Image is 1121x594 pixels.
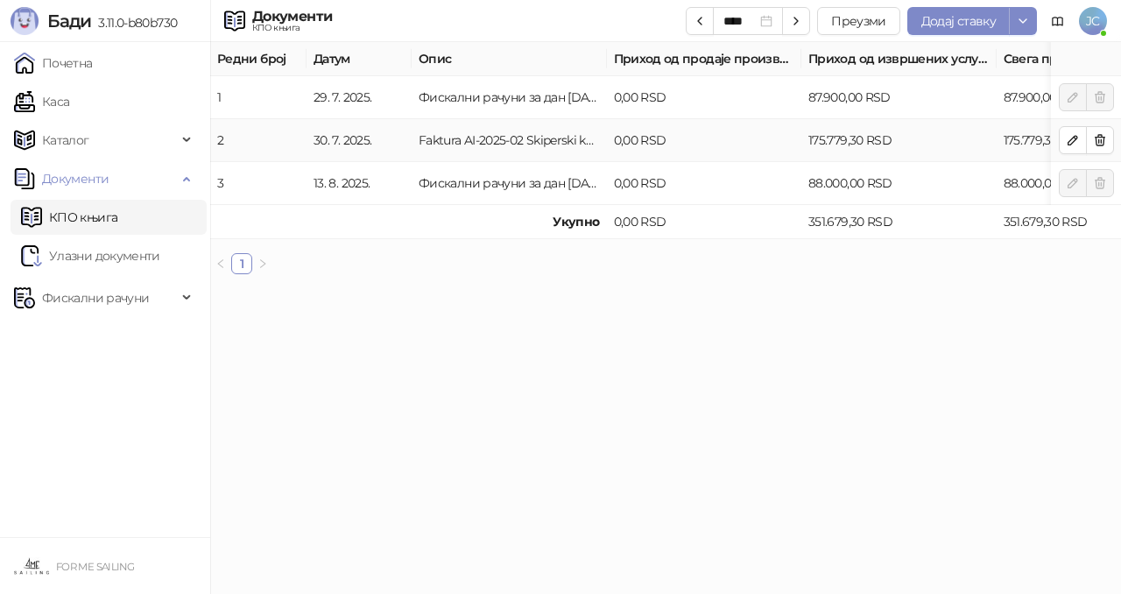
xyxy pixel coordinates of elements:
td: 87.900,00 RSD [801,76,997,119]
td: 1 [210,76,307,119]
span: Додај ставку [921,13,996,29]
button: right [252,253,273,274]
a: Почетна [14,46,93,81]
td: 2 [210,119,307,162]
td: 30. 7. 2025. [307,119,412,162]
th: Приход од извршених услуга [801,42,997,76]
td: Faktura AI-2025-02 Skiperski kurs 10 dana Milena Jakovljević "GLAVNI TRG 20, 8000 NOVO MESTO SLOV... [412,119,607,162]
td: 0,00 RSD [607,119,802,162]
span: 3.11.0-b80b730 [91,15,177,31]
span: Документи [42,161,109,196]
span: JC [1079,7,1107,35]
img: KPO knjiga [224,11,245,32]
a: Каса [14,84,69,119]
div: КПО књига [252,24,332,32]
td: 88.000,00 RSD [801,162,997,205]
td: 0,00 RSD [607,205,802,239]
span: Фискални рачуни [42,280,149,315]
td: 175.779,30 RSD [801,119,997,162]
a: Ulazni dokumentiУлазни документи [21,238,160,273]
li: Следећа страна [252,253,273,274]
span: Каталог [42,123,89,158]
div: Документи [252,10,332,24]
img: Logo [11,7,39,35]
td: 3 [210,162,307,205]
button: Преузми [817,7,900,35]
img: 64x64-companyLogo-9ee8a3d5-cff1-491e-b183-4ae94898845c.jpeg [14,548,49,583]
span: right [257,258,268,269]
th: Опис [412,42,607,76]
a: Документација [1044,7,1072,35]
li: Претходна страна [210,253,231,274]
button: left [210,253,231,274]
td: 351.679,30 RSD [801,205,997,239]
td: 13. 8. 2025. [307,162,412,205]
th: Приход од продаје производа [607,42,802,76]
a: 1 [232,254,251,273]
small: FOR ME SAILING [56,561,134,573]
a: KPO knjigaКПО књига [21,200,117,235]
button: Додај ставку [907,7,1010,35]
th: Датум [307,42,412,76]
td: 0,00 RSD [607,76,802,119]
span: Бади [47,11,91,32]
td: Фискални рачуни за дан 13. 8. 2025. [412,162,607,205]
td: 29. 7. 2025. [307,76,412,119]
th: Редни број [210,42,307,76]
td: 0,00 RSD [607,162,802,205]
li: 1 [231,253,252,274]
strong: Укупно [553,214,599,230]
span: left [215,258,226,269]
td: Фискални рачуни за дан 29. 7. 2025. [412,76,607,119]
